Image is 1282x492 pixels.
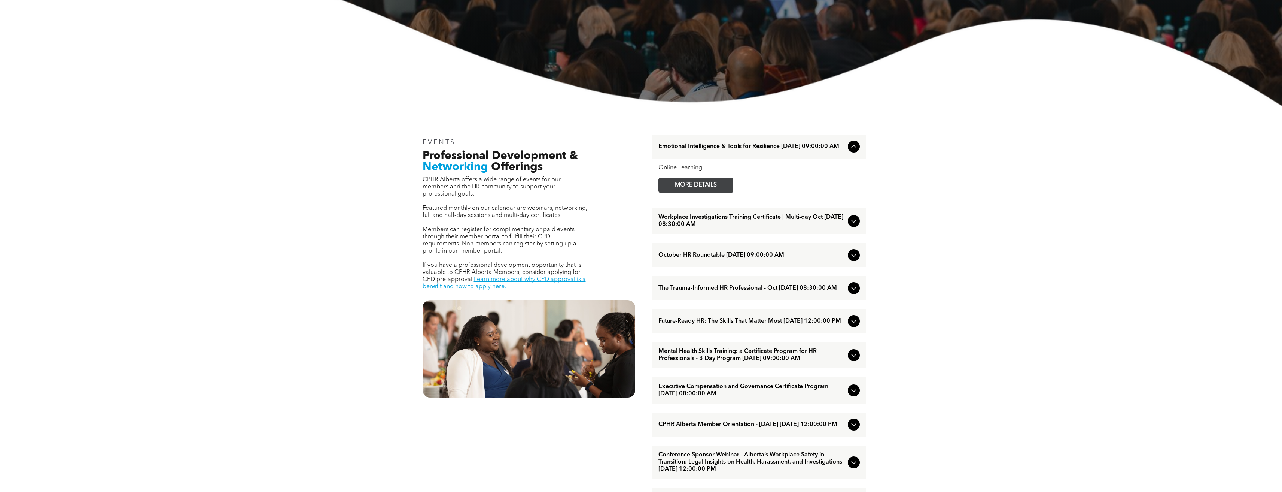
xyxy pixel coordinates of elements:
[658,285,845,292] span: The Trauma-Informed HR Professional - Oct [DATE] 08:30:00 AM
[658,348,845,362] span: Mental Health Skills Training: a Certificate Program for HR Professionals - 3 Day Program [DATE] ...
[658,318,845,325] span: Future-Ready HR: The Skills That Matter Most [DATE] 12:00:00 PM
[423,162,488,173] span: Networking
[423,150,578,162] span: Professional Development &
[666,178,725,193] span: MORE DETAILS
[658,252,845,259] span: October HR Roundtable [DATE] 09:00:00 AM
[658,143,845,150] span: Emotional Intelligence & Tools for Resilience [DATE] 09:00:00 AM
[423,227,576,254] span: Members can register for complimentary or paid events through their member portal to fulfill thei...
[658,421,845,428] span: CPHR Alberta Member Orientation - [DATE] [DATE] 12:00:00 PM
[423,262,581,283] span: If you have a professional development opportunity that is valuable to CPHR Alberta Members, cons...
[423,205,587,218] span: Featured monthly on our calendar are webinars, networking, full and half-day sessions and multi-d...
[423,177,561,197] span: CPHR Alberta offers a wide range of events for our members and the HR community to support your p...
[423,277,586,290] a: Learn more about why CPD approval is a benefit and how to apply here.
[658,164,860,172] div: Online Learning
[658,452,845,473] span: Conference Sponsor Webinar - Alberta’s Workplace Safety in Transition: Legal Insights on Health, ...
[491,162,543,173] span: Offerings
[658,383,845,398] span: Executive Compensation and Governance Certificate Program [DATE] 08:00:00 AM
[658,178,733,193] a: MORE DETAILS
[423,139,456,146] span: EVENTS
[658,214,845,228] span: Workplace Investigations Training Certificate | Multi-day Oct [DATE] 08:30:00 AM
